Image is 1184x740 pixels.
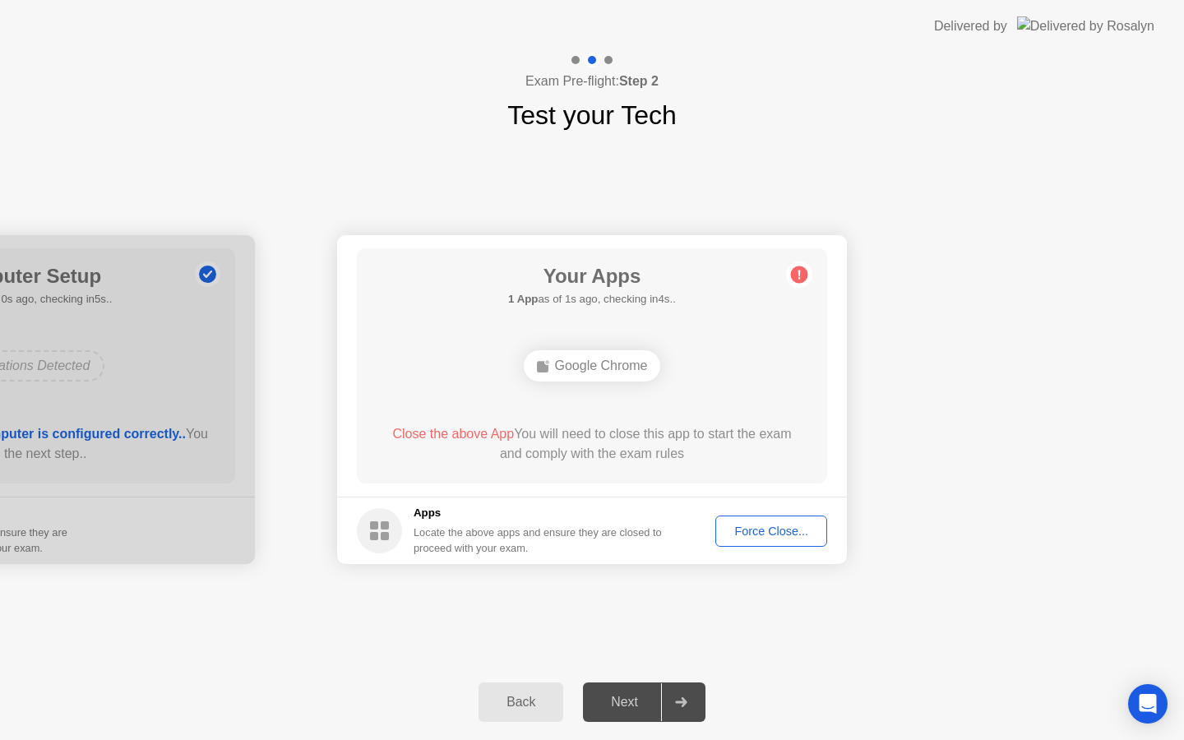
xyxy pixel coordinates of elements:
[392,427,514,441] span: Close the above App
[934,16,1007,36] div: Delivered by
[508,261,676,291] h1: Your Apps
[619,74,659,88] b: Step 2
[715,516,827,547] button: Force Close...
[588,695,661,710] div: Next
[483,695,558,710] div: Back
[507,95,677,135] h1: Test your Tech
[1128,684,1168,724] div: Open Intercom Messenger
[479,682,563,722] button: Back
[524,350,661,382] div: Google Chrome
[525,72,659,91] h4: Exam Pre-flight:
[721,525,821,538] div: Force Close...
[381,424,804,464] div: You will need to close this app to start the exam and comply with the exam rules
[414,505,663,521] h5: Apps
[508,293,538,305] b: 1 App
[508,291,676,308] h5: as of 1s ago, checking in4s..
[1017,16,1154,35] img: Delivered by Rosalyn
[583,682,705,722] button: Next
[414,525,663,556] div: Locate the above apps and ensure they are closed to proceed with your exam.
